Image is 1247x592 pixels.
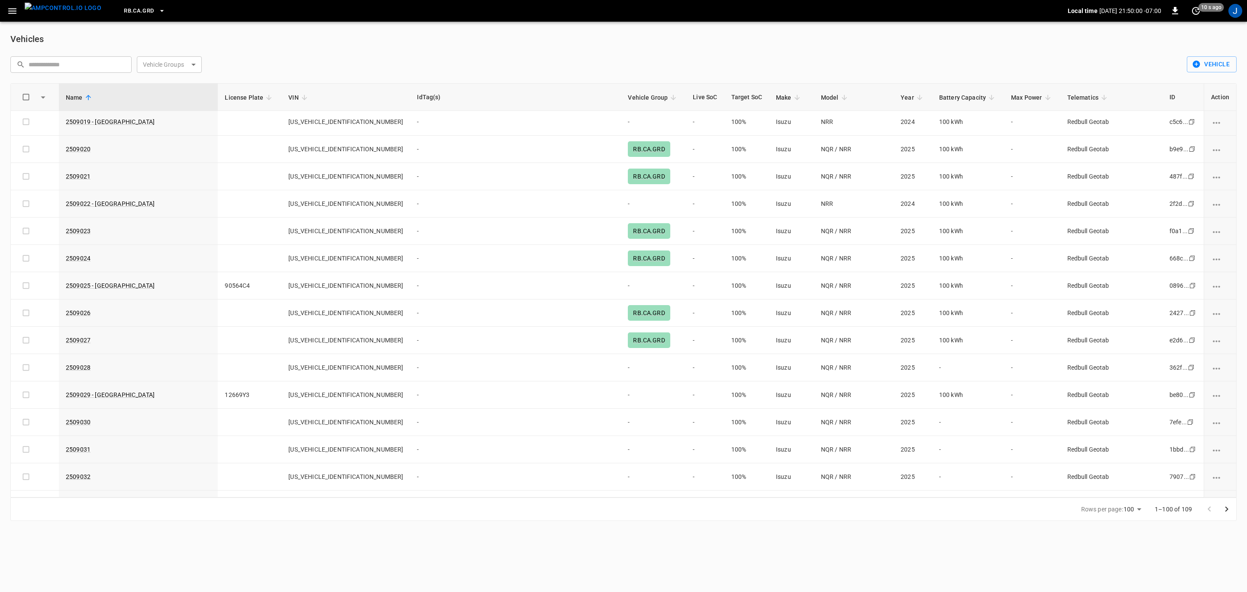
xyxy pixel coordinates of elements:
a: 2509029 - [GEOGRAPHIC_DATA] [66,391,155,398]
td: 100 kWh [932,218,1004,245]
td: - [932,409,1004,436]
td: NRR [814,190,894,218]
div: vehicle options [1211,336,1229,345]
a: 2509027 [66,337,90,344]
a: 2509030 [66,419,90,426]
div: profile-icon [1228,4,1242,18]
td: Redbull Geotab [1060,491,1163,518]
span: RB.CA.GRD [124,6,154,16]
td: Redbull Geotab [1060,463,1163,491]
div: 0896... [1169,281,1189,290]
span: Telematics [1067,92,1110,103]
td: - [621,381,686,409]
a: 2509028 [66,364,90,371]
div: vehicle options [1211,472,1229,481]
td: - [1004,436,1060,463]
td: 100% [724,245,769,272]
div: 668c... [1169,254,1189,263]
div: copy [1187,172,1196,181]
td: - [686,354,724,381]
td: Isuzu [769,327,814,354]
span: - [417,282,419,289]
div: copy [1187,363,1196,372]
td: 2025 [894,218,932,245]
div: RB.CA.GRD [628,305,670,321]
td: 2025 [894,436,932,463]
td: 100% [724,218,769,245]
td: - [686,299,724,327]
td: Isuzu [769,436,814,463]
td: - [686,163,724,190]
a: 2509021 [66,173,90,180]
span: - [417,391,419,398]
th: ID [1163,84,1204,111]
td: Isuzu [769,381,814,409]
td: Redbull Geotab [1060,354,1163,381]
div: copy [1189,472,1197,481]
td: [US_VEHICLE_IDENTIFICATION_NUMBER] [281,136,410,163]
td: [US_VEHICLE_IDENTIFICATION_NUMBER] [281,108,410,136]
td: 100% [724,163,769,190]
td: NRR [814,108,894,136]
span: Battery Capacity [939,92,997,103]
th: IdTag(s) [410,84,621,111]
p: Rows per page: [1081,505,1123,514]
td: [US_VEHICLE_IDENTIFICATION_NUMBER] [281,409,410,436]
a: 2509022 - [GEOGRAPHIC_DATA] [66,200,155,207]
td: - [1004,108,1060,136]
span: - [417,228,419,234]
th: Action [1204,84,1236,111]
td: - [1004,327,1060,354]
div: c5c6... [1169,117,1188,126]
td: Redbull Geotab [1060,327,1163,354]
button: set refresh interval [1189,4,1203,18]
td: 2025 [894,491,932,518]
a: 2509023 [66,228,90,234]
td: NQR / NRR [814,354,894,381]
a: 2509031 [66,446,90,453]
span: - [417,255,419,262]
td: - [932,491,1004,518]
div: 487f... [1169,172,1188,181]
td: - [686,463,724,491]
span: Model [821,92,850,103]
span: - [417,473,419,480]
div: copy [1187,226,1196,236]
span: - [417,200,419,207]
td: 2025 [894,381,932,409]
td: - [1004,409,1060,436]
td: Redbull Geotab [1060,436,1163,463]
div: vehicle options [1211,309,1229,317]
td: [US_VEHICLE_IDENTIFICATION_NUMBER] [281,299,410,327]
td: 12669Y3 [218,381,281,409]
td: NQR / NRR [814,218,894,245]
td: NQR / NRR [814,381,894,409]
td: 2024 [894,108,932,136]
div: e2d6... [1169,336,1189,345]
td: Isuzu [769,463,814,491]
td: [US_VEHICLE_IDENTIFICATION_NUMBER] [281,190,410,218]
span: - [417,118,419,125]
td: Redbull Geotab [1060,272,1163,299]
div: RB.CA.GRD [628,141,670,157]
td: 100% [724,409,769,436]
p: [DATE] 21:50:00 -07:00 [1099,7,1161,15]
td: [US_VEHICLE_IDENTIFICATION_NUMBER] [281,463,410,491]
td: [US_VEHICLE_IDENTIFICATION_NUMBER] [281,245,410,272]
td: - [1004,163,1060,190]
td: - [686,272,724,299]
div: RB.CA.GRD [628,169,670,184]
td: NQR / NRR [814,299,894,327]
td: Isuzu [769,245,814,272]
td: 100 kWh [932,327,1004,354]
div: copy [1188,390,1197,400]
td: Isuzu [769,108,814,136]
td: [US_VEHICLE_IDENTIFICATION_NUMBER] [281,381,410,409]
th: Target SoC [724,84,769,111]
td: NQR / NRR [814,409,894,436]
td: - [932,354,1004,381]
td: NQR / NRR [814,245,894,272]
td: 100% [724,436,769,463]
td: [US_VEHICLE_IDENTIFICATION_NUMBER] [281,491,410,518]
div: RB.CA.GRD [628,332,670,348]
